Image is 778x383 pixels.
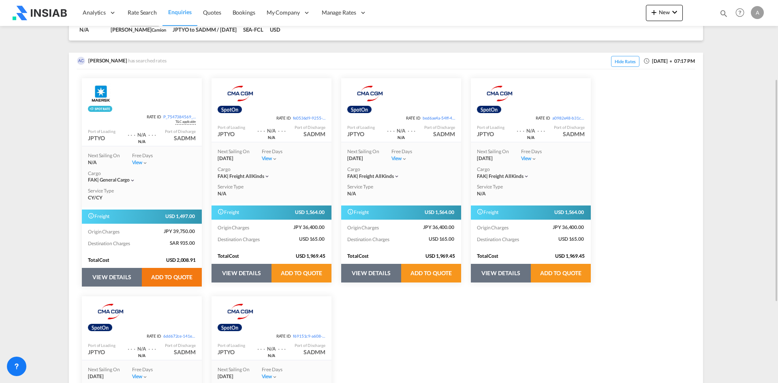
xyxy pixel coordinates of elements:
[347,130,364,138] div: JPTYO
[166,257,202,264] span: USD 2,008.91
[477,236,520,242] span: Destination Charges
[347,106,372,113] div: Rollable available
[477,225,509,231] span: Origin Charges
[88,324,112,331] img: CMA_CGM_Spot.png
[170,240,196,247] span: SAR 935.00
[357,173,358,179] span: |
[733,6,747,19] span: Help
[79,26,104,33] div: N/A
[262,366,294,373] div: Free Days
[130,178,135,183] md-icon: icon-chevron-down
[521,155,554,162] div: Viewicon-chevron-down
[257,341,265,353] div: . . .
[383,135,419,140] div: via Port Not Available
[477,184,509,190] div: Service Type
[293,224,325,231] span: JPY 36,400.00
[347,166,455,173] div: Cargo
[350,83,391,104] img: CMACGM Spot
[203,9,221,16] span: Quotes
[147,114,163,120] span: RATE ID
[433,130,455,138] div: SADMM
[347,148,379,155] div: Next Sailing On
[424,124,455,130] div: Port of Discharge
[142,160,148,166] md-icon: icon-chevron-down
[165,128,196,134] div: Port of Discharge
[163,333,196,339] div: 6dd672ce-141e-4f0e-acbb-2e19ec257916.d9d80abc-d085-35be-9b75-66392c0241c1
[262,155,294,162] div: Viewicon-chevron-down
[91,83,111,104] img: Maersk Spot
[401,264,461,282] button: ADD TO QUOTE
[135,341,148,353] div: Transit Time Not Available
[88,177,130,184] div: general cargo
[611,56,639,67] span: Hide Rates
[347,190,356,197] span: N/A
[88,195,103,201] span: CY/CY
[391,148,424,155] div: Free Days
[88,188,120,195] div: Service Type
[97,177,99,183] span: |
[168,9,192,15] span: Enquiries
[218,253,284,260] div: Total Cost
[174,348,196,356] div: SADMM
[88,128,115,134] div: Port of Loading
[163,114,196,120] div: P_7547384569_P01ouixp6
[227,173,229,179] span: |
[88,212,94,219] md-icon: Spot Rates are dynamic &can fluctuate with time
[646,5,683,21] button: icon-plus 400-fgNewicon-chevron-down
[164,228,196,235] span: JPY 39,750.00
[218,130,235,138] div: JPTYO
[347,208,370,217] span: Freight
[751,6,764,19] div: A
[243,26,263,33] div: SEA-FCL
[276,333,293,339] span: RATE ID
[128,127,136,139] div: . . .
[88,366,120,373] div: Next Sailing On
[295,124,325,130] div: Port of Discharge
[124,353,160,358] div: via Port Not Available
[132,373,165,380] div: Viewicon-chevron-down
[607,57,695,66] div: [DATE] 07:17 PM
[536,115,552,121] span: RATE ID
[563,130,585,138] div: SADMM
[477,208,499,217] span: Freight
[341,264,401,282] button: VIEW DETAILS
[477,166,585,173] div: Cargo
[347,184,380,190] div: Service Type
[477,124,504,130] div: Port of Loading
[218,124,245,130] div: Port of Loading
[124,139,160,144] div: via Port Not Available
[218,155,250,162] div: [DATE]
[347,173,394,180] div: freight all kinds
[477,173,489,179] span: FAK
[128,58,169,64] span: has searched rates
[128,9,157,16] span: Rate Search
[148,341,156,353] div: . . .
[142,374,148,380] md-icon: icon-chevron-down
[477,106,501,113] div: Rollable available
[278,341,286,353] div: . . .
[408,123,416,135] div: . . .
[88,177,100,183] span: FAK
[88,373,120,380] div: [DATE]
[88,324,112,331] div: Rollable available
[147,333,163,339] span: RATE ID
[347,208,354,215] md-icon: Spot Rates are dynamic &can fluctuate with time
[423,224,455,231] span: JPY 36,400.00
[88,106,112,111] div: Rollable available
[88,348,105,356] div: JPTYO
[128,341,136,353] div: . . .
[477,106,501,113] img: CMA_CGM_Spot.png
[218,190,227,197] span: N/A
[173,26,237,33] div: JPTYO to SADMM / 22 Oct 2025
[486,173,488,179] span: |
[554,209,585,216] span: USD 1,564.00
[555,253,591,260] span: USD 1,969.45
[218,324,242,331] img: CMA_CGM_Spot.png
[218,184,250,190] div: Service Type
[347,106,372,113] img: CMA_CGM_Spot.png
[218,148,250,155] div: Next Sailing On
[132,366,165,373] div: Free Days
[477,208,483,215] md-icon: Spot Rates are dynamic &can fluctuate with time
[218,208,224,215] md-icon: Spot Rates are dynamic &can fluctuate with time
[91,302,132,322] img: CMACGM Spot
